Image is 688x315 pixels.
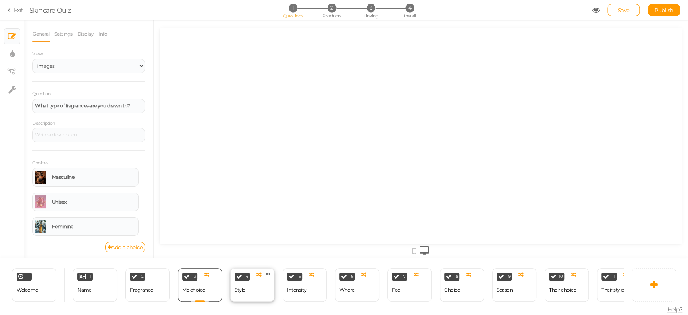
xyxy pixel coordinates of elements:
[274,4,312,12] li: 1 Questions
[289,4,297,12] span: 1
[497,287,513,293] div: Season
[77,287,91,293] div: Name
[607,4,640,16] div: Save
[98,26,108,42] a: Info
[444,287,460,293] div: Choice
[73,268,117,302] div: 1 Name
[440,268,484,302] div: 8 Choice
[125,268,170,302] div: 2 Fragrance
[391,4,428,12] li: 4 Install
[32,26,50,42] a: General
[492,268,536,302] div: 9 Season
[230,268,274,302] div: 4 Style
[105,242,145,252] a: Add a choice
[559,275,563,279] span: 10
[508,275,511,279] span: 9
[130,287,153,293] div: Fragrance
[90,275,91,279] span: 1
[32,51,43,57] span: View
[246,275,249,279] span: 4
[545,268,589,302] div: 10 Their choice
[387,268,432,302] div: 7 Feel
[235,287,245,293] div: Style
[32,91,50,97] label: Question
[597,268,641,302] div: 11 Their style
[77,26,94,42] a: Display
[32,121,55,126] label: Description
[339,287,355,293] div: Where
[313,4,351,12] li: 2 Products
[403,275,406,279] span: 7
[54,26,73,42] a: Settings
[335,268,379,302] div: 6 Where
[32,160,48,166] label: Choices
[52,199,67,205] strong: Unisex
[456,275,458,279] span: 8
[194,275,196,279] span: 3
[618,7,630,13] span: Save
[8,6,23,14] a: Exit
[12,268,56,302] div: Welcome
[52,174,75,180] strong: Masculine
[287,287,307,293] div: Intensity
[283,13,303,19] span: Questions
[612,275,615,279] span: 11
[351,275,353,279] span: 6
[364,13,378,19] span: Linking
[141,275,144,279] span: 2
[405,4,414,12] span: 4
[352,4,389,12] li: 3 Linking
[52,223,73,229] strong: Feminine
[178,268,222,302] div: 3 Me choice
[404,13,416,19] span: Install
[182,287,205,293] div: Me choice
[35,103,130,109] strong: What type of fragrances are you drawn to?
[601,287,624,293] div: Their style
[29,5,71,15] div: Skincare Quiz
[366,4,375,12] span: 3
[655,7,673,13] span: Publish
[549,287,576,293] div: Their choice
[322,13,341,19] span: Products
[17,287,38,293] span: Welcome
[667,306,683,313] span: Help?
[283,268,327,302] div: 5 Intensity
[328,4,336,12] span: 2
[299,275,301,279] span: 5
[392,287,401,293] div: Feel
